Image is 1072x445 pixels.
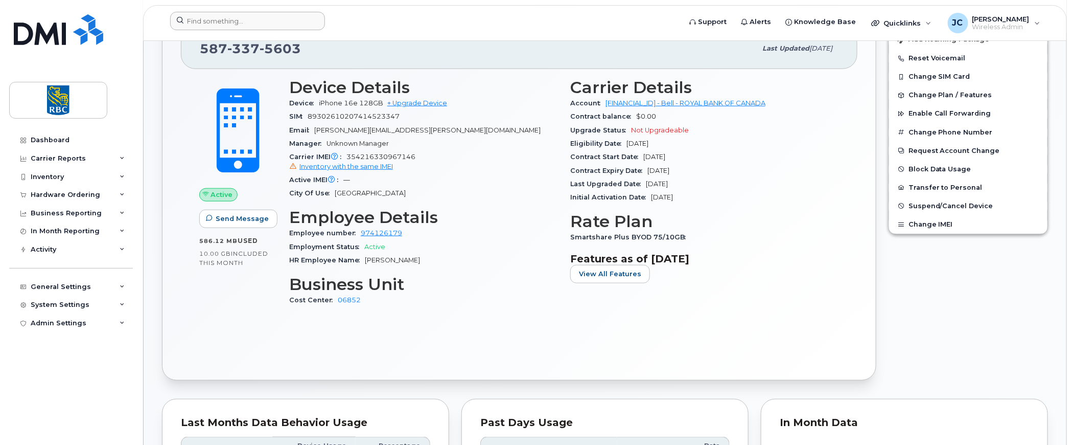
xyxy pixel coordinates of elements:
[941,13,1047,33] div: Jenn Carlson
[570,78,839,97] h3: Carrier Details
[698,17,727,27] span: Support
[361,229,402,237] a: 974126179
[319,99,383,107] span: iPhone 16e 128GB
[972,15,1030,23] span: [PERSON_NAME]
[570,180,646,188] span: Last Upgraded Date
[289,163,393,170] a: Inventory with the same IMEI
[289,99,319,107] span: Device
[570,126,631,134] span: Upgrade Status
[387,99,447,107] a: + Upgrade Device
[289,208,558,227] h3: Employee Details
[889,142,1047,160] button: Request Account Change
[338,296,361,304] a: 06852
[289,153,346,161] span: Carrier IMEI
[908,202,993,210] span: Suspend/Cancel Device
[570,167,647,174] span: Contract Expiry Date
[289,243,364,251] span: Employment Status
[289,229,361,237] span: Employee number
[289,153,558,171] span: 354216330967146
[889,215,1047,234] button: Change IMEI
[364,243,385,251] span: Active
[889,68,1047,86] button: Change SIM Card
[238,237,258,244] span: used
[626,140,648,147] span: [DATE]
[260,41,301,56] span: 5603
[289,140,327,147] span: Manager
[889,123,1047,142] button: Change Phone Number
[889,104,1047,123] button: Enable Call Forwarding
[570,265,650,283] button: View All Features
[308,113,400,120] span: 89302610207414523347
[883,19,921,27] span: Quicklinks
[734,12,778,32] a: Alerts
[289,78,558,97] h3: Device Details
[216,214,269,224] span: Send Message
[651,193,673,201] span: [DATE]
[227,41,260,56] span: 337
[570,99,605,107] span: Account
[778,12,863,32] a: Knowledge Base
[889,160,1047,179] button: Block Data Usage
[809,44,832,52] span: [DATE]
[327,140,389,147] span: Unknown Manager
[682,12,734,32] a: Support
[314,126,541,134] span: [PERSON_NAME][EMAIL_ADDRESS][PERSON_NAME][DOMAIN_NAME]
[889,86,1047,104] button: Change Plan / Features
[631,126,689,134] span: Not Upgradeable
[199,250,231,257] span: 10.00 GB
[199,237,238,244] span: 586.12 MB
[579,269,641,279] span: View All Features
[570,153,643,161] span: Contract Start Date
[750,17,771,27] span: Alerts
[570,113,636,120] span: Contract balance
[646,180,668,188] span: [DATE]
[289,176,343,184] span: Active IMEI
[570,253,839,265] h3: Features as of [DATE]
[480,418,730,428] div: Past Days Usage
[211,190,233,199] span: Active
[864,13,939,33] div: Quicklinks
[289,296,338,304] span: Cost Center
[199,250,268,266] span: included this month
[794,17,856,27] span: Knowledge Base
[299,163,393,170] span: Inventory with the same IMEI
[343,176,350,184] span: —
[570,233,691,241] span: Smartshare Plus BYOD 75/10GB
[289,126,314,134] span: Email
[762,44,809,52] span: Last updated
[780,418,1029,428] div: In Month Data
[952,17,963,29] span: JC
[570,140,626,147] span: Eligibility Date
[289,113,308,120] span: SIM
[289,275,558,294] h3: Business Unit
[335,189,406,197] span: [GEOGRAPHIC_DATA]
[908,110,991,118] span: Enable Call Forwarding
[889,197,1047,215] button: Suspend/Cancel Device
[289,189,335,197] span: City Of Use
[289,256,365,264] span: HR Employee Name
[897,35,990,45] span: Add Roaming Package
[170,12,325,30] input: Find something...
[200,41,301,56] span: 587
[199,210,277,228] button: Send Message
[647,167,669,174] span: [DATE]
[972,23,1030,31] span: Wireless Admin
[181,418,430,428] div: Last Months Data Behavior Usage
[889,179,1047,197] button: Transfer to Personal
[605,99,765,107] a: [FINANCIAL_ID] - Bell - ROYAL BANK OF CANADA
[570,193,651,201] span: Initial Activation Date
[636,113,656,120] span: $0.00
[365,256,420,264] span: [PERSON_NAME]
[889,49,1047,68] button: Reset Voicemail
[643,153,665,161] span: [DATE]
[908,92,992,99] span: Change Plan / Features
[570,212,839,231] h3: Rate Plan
